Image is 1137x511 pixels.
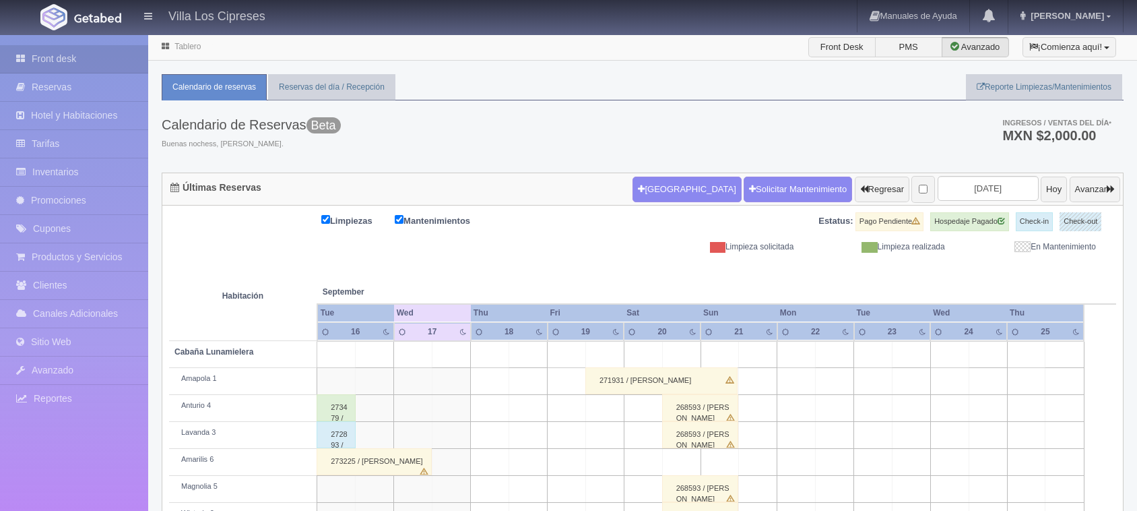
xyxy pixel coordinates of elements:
th: Mon [777,304,854,322]
th: Tue [854,304,931,322]
th: Fri [548,304,624,322]
img: Getabed [74,13,121,23]
div: 268593 / [PERSON_NAME] [662,475,738,502]
div: 268593 / [PERSON_NAME] [662,421,738,448]
div: Lavanda 3 [174,427,311,438]
button: Avanzar [1070,177,1120,202]
div: Anturio 4 [174,400,311,411]
h4: Últimas Reservas [170,183,261,193]
div: Magnolia 5 [174,481,311,492]
label: Pago Pendiente [855,212,923,231]
div: 23 [880,326,904,338]
a: Reservas del día / Recepción [268,74,395,100]
button: Hoy [1041,177,1067,202]
a: Solicitar Mantenimiento [744,177,852,202]
div: 273225 / [PERSON_NAME] [317,448,432,475]
div: Limpieza realizada [804,241,954,253]
th: Thu [1007,304,1084,322]
label: Avanzado [942,37,1009,57]
div: Amapola 1 [174,373,311,384]
th: Wed [930,304,1007,322]
span: [PERSON_NAME] [1027,11,1104,21]
div: 268593 / [PERSON_NAME] [662,394,738,421]
label: Mantenimientos [395,212,490,228]
h3: MXN $2,000.00 [1002,129,1111,142]
th: Sun [701,304,777,322]
a: Tablero [174,42,201,51]
input: Limpiezas [321,215,330,224]
button: [GEOGRAPHIC_DATA] [632,177,741,202]
button: Regresar [855,177,909,202]
label: Check-out [1060,212,1101,231]
h4: Villa Los Cipreses [168,7,265,24]
div: 24 [957,326,981,338]
span: Beta [306,117,341,133]
span: Buenas nochess, [PERSON_NAME]. [162,139,341,150]
b: Cabaña Lunamielera [174,347,253,357]
div: 16 [344,326,367,338]
div: Amarilis 6 [174,454,311,465]
div: 271931 / [PERSON_NAME] [585,367,738,394]
th: Tue [317,304,394,322]
label: Estatus: [818,215,853,228]
a: Calendario de reservas [162,74,267,100]
div: 18 [497,326,521,338]
th: Wed [394,304,471,322]
div: En Mantenimiento [955,241,1106,253]
div: 21 [727,326,751,338]
div: 20 [651,326,674,338]
div: 17 [420,326,444,338]
th: Thu [471,304,548,322]
input: Mantenimientos [395,215,403,224]
div: 273479 / [PERSON_NAME] Raxo [PERSON_NAME] Raxo [317,394,356,421]
span: September [323,287,465,298]
span: Ingresos / Ventas del día [1002,119,1111,127]
img: Getabed [40,4,67,30]
th: Sat [624,304,701,322]
div: 22 [804,326,827,338]
label: Limpiezas [321,212,393,228]
h3: Calendario de Reservas [162,117,341,132]
div: 25 [1034,326,1058,338]
a: Reporte Limpiezas/Mantenimientos [966,74,1122,100]
label: Check-in [1016,212,1053,231]
div: 272893 / [PERSON_NAME] [317,421,356,448]
label: Front Desk [808,37,876,57]
strong: Habitación [222,292,263,301]
label: Hospedaje Pagado [930,212,1009,231]
div: Limpieza solicitada [653,241,804,253]
button: ¡Comienza aquí! [1022,37,1116,57]
div: 19 [574,326,597,338]
label: PMS [875,37,942,57]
